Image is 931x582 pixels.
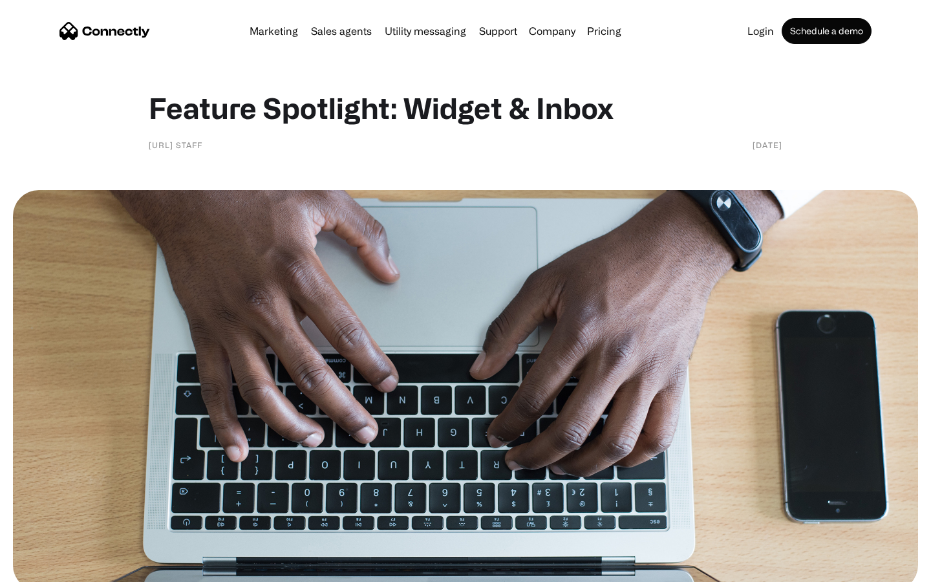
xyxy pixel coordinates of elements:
a: Schedule a demo [782,18,872,44]
div: Company [529,22,575,40]
div: [URL] staff [149,138,202,151]
aside: Language selected: English [13,559,78,577]
h1: Feature Spotlight: Widget & Inbox [149,91,782,125]
a: Login [742,26,779,36]
a: Pricing [582,26,626,36]
div: [DATE] [753,138,782,151]
ul: Language list [26,559,78,577]
a: Utility messaging [380,26,471,36]
a: Marketing [244,26,303,36]
a: Sales agents [306,26,377,36]
a: Support [474,26,522,36]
